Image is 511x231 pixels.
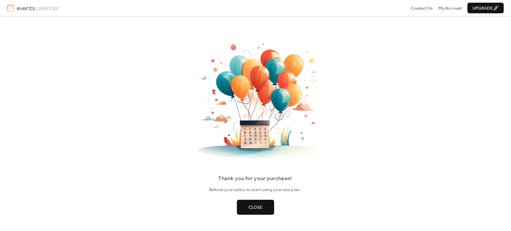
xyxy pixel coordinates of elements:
[467,3,504,13] button: Upgrade🚀
[10,174,500,183] div: Thank you for your purchase!
[472,5,499,12] span: Upgrade 🚀
[10,186,500,193] div: Refresh your editor to start using your new plan.
[189,43,322,160] img: thankyou.png
[237,200,274,214] button: Close
[7,4,14,12] img: logo
[411,5,433,11] a: Contact Us
[438,5,462,12] span: My Account
[411,5,433,12] span: Contact Us
[438,5,462,11] a: My Account
[17,4,59,12] img: logotype
[249,204,262,211] span: Close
